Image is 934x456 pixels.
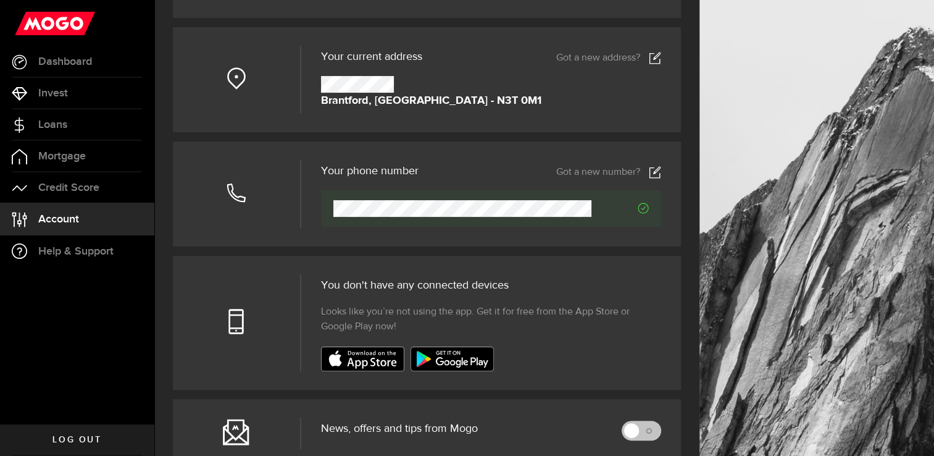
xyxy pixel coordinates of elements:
span: Your current address [321,51,422,62]
a: Got a new address? [556,52,661,64]
h3: Your phone number [321,166,419,177]
span: Log out [52,436,101,444]
span: Verified [591,203,649,214]
span: Loans [38,119,67,130]
span: Dashboard [38,56,92,67]
span: Help & Support [38,246,114,257]
span: News, offers and tips from Mogo [321,423,478,434]
span: Mortgage [38,151,86,162]
strong: Brantford, [GEOGRAPHIC_DATA] - N3T 0M1 [321,93,541,109]
span: Account [38,214,79,225]
button: Open LiveChat chat widget [10,5,47,42]
span: You don't have any connected devices [321,280,509,291]
a: Got a new number? [556,166,661,179]
img: badge-app-store.svg [321,347,404,371]
span: Looks like you’re not using the app. Get it for free from the App Store or Google Play now! [321,305,662,334]
span: Credit Score [38,182,99,193]
span: Invest [38,88,68,99]
img: badge-google-play.svg [411,347,494,371]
